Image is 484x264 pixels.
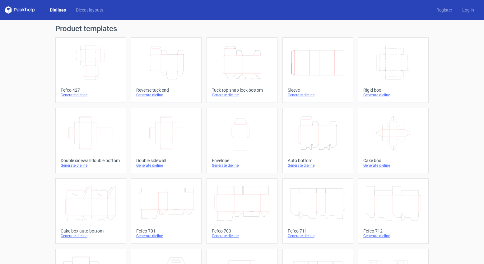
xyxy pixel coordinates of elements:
[212,233,272,238] div: Generate dieline
[282,178,353,244] a: Fefco 711Generate dieline
[136,88,196,93] div: Reverse tuck end
[207,178,277,244] a: Fefco 703Generate dieline
[358,108,429,173] a: Cake boxGenerate dieline
[212,158,272,163] div: Envelope
[363,163,423,168] div: Generate dieline
[282,37,353,103] a: SleeveGenerate dieline
[131,178,202,244] a: Fefco 701Generate dieline
[212,88,272,93] div: Tuck top snap lock bottom
[136,233,196,238] div: Generate dieline
[136,158,196,163] div: Double sidewall
[363,228,423,233] div: Fefco 712
[288,228,348,233] div: Fefco 711
[55,108,126,173] a: Double sidewall double bottomGenerate dieline
[457,7,479,13] a: Log in
[288,163,348,168] div: Generate dieline
[61,233,121,238] div: Generate dieline
[282,108,353,173] a: Auto bottomGenerate dieline
[61,158,121,163] div: Double sidewall double bottom
[55,178,126,244] a: Cake box auto bottomGenerate dieline
[131,108,202,173] a: Double sidewallGenerate dieline
[288,233,348,238] div: Generate dieline
[363,158,423,163] div: Cake box
[45,7,71,13] a: Dielines
[71,7,108,13] a: Diecut layouts
[431,7,457,13] a: Register
[136,93,196,98] div: Generate dieline
[358,37,429,103] a: Rigid boxGenerate dieline
[61,93,121,98] div: Generate dieline
[288,93,348,98] div: Generate dieline
[363,88,423,93] div: Rigid box
[136,228,196,233] div: Fefco 701
[61,88,121,93] div: Fefco 427
[61,163,121,168] div: Generate dieline
[288,158,348,163] div: Auto bottom
[212,163,272,168] div: Generate dieline
[61,228,121,233] div: Cake box auto bottom
[358,178,429,244] a: Fefco 712Generate dieline
[212,228,272,233] div: Fefco 703
[136,163,196,168] div: Generate dieline
[363,233,423,238] div: Generate dieline
[207,108,277,173] a: EnvelopeGenerate dieline
[212,93,272,98] div: Generate dieline
[131,37,202,103] a: Reverse tuck endGenerate dieline
[207,37,277,103] a: Tuck top snap lock bottomGenerate dieline
[363,93,423,98] div: Generate dieline
[288,88,348,93] div: Sleeve
[55,37,126,103] a: Fefco 427Generate dieline
[55,25,429,32] h1: Product templates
